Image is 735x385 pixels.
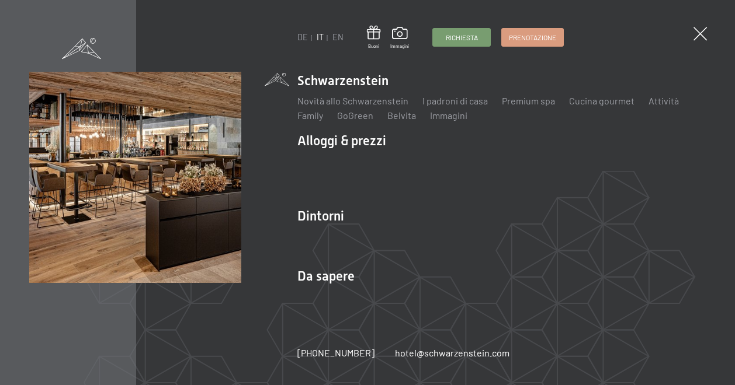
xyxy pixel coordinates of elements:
[332,32,344,42] a: EN
[337,110,373,121] a: GoGreen
[509,33,556,43] span: Prenotazione
[502,29,563,46] a: Prenotazione
[297,32,308,42] a: DE
[367,26,380,50] a: Buoni
[390,27,409,49] a: Immagini
[317,32,324,42] a: IT
[367,43,380,50] span: Buoni
[649,95,679,106] a: Attività
[297,347,375,358] span: [PHONE_NUMBER]
[395,346,509,359] a: hotel@schwarzenstein.com
[430,110,467,121] a: Immagini
[422,95,488,106] a: I padroni di casa
[446,33,478,43] span: Richiesta
[29,72,241,283] img: [Translate to Italienisch:]
[390,43,409,50] span: Immagini
[297,346,375,359] a: [PHONE_NUMBER]
[502,95,555,106] a: Premium spa
[297,110,323,121] a: Family
[569,95,635,106] a: Cucina gourmet
[433,29,490,46] a: Richiesta
[297,95,408,106] a: Novità allo Schwarzenstein
[387,110,416,121] a: Belvita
